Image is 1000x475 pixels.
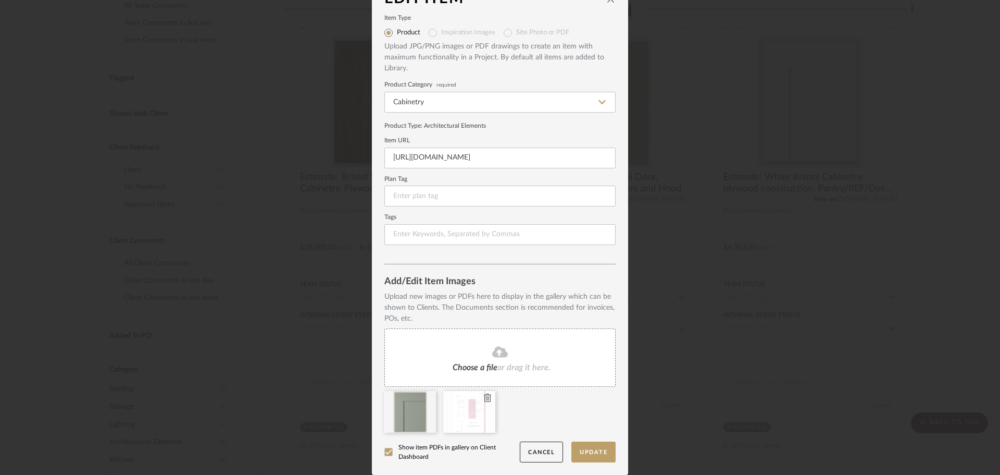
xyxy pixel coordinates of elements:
[384,25,616,41] mat-radio-group: Select item type
[384,41,616,74] div: Upload JPG/PNG images or PDF drawings to create an item with maximum functionality in a Project. ...
[397,29,420,37] label: Product
[384,186,616,206] input: Enter plan tag
[384,138,616,143] label: Item URL
[497,363,551,372] span: or drag it here.
[384,215,616,220] label: Tags
[384,92,616,113] input: Type a category to search and select
[384,224,616,245] input: Enter Keywords, Separated by Commas
[384,121,616,130] div: Product Type
[384,148,616,168] input: Enter URL
[421,123,486,129] span: : Architectural Elements
[384,82,616,88] label: Product Category
[520,442,563,463] button: Cancel
[384,291,616,324] div: Upload new images or PDFs here to display in the gallery which can be shown to Clients. The Docum...
[384,16,616,21] label: Item Type
[436,83,456,87] span: required
[384,443,520,461] label: Show item PDFs in gallery on Client Dashboard
[571,442,616,463] button: Update
[384,177,616,182] label: Plan Tag
[384,277,616,287] div: Add/Edit Item Images
[453,363,497,372] span: Choose a file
